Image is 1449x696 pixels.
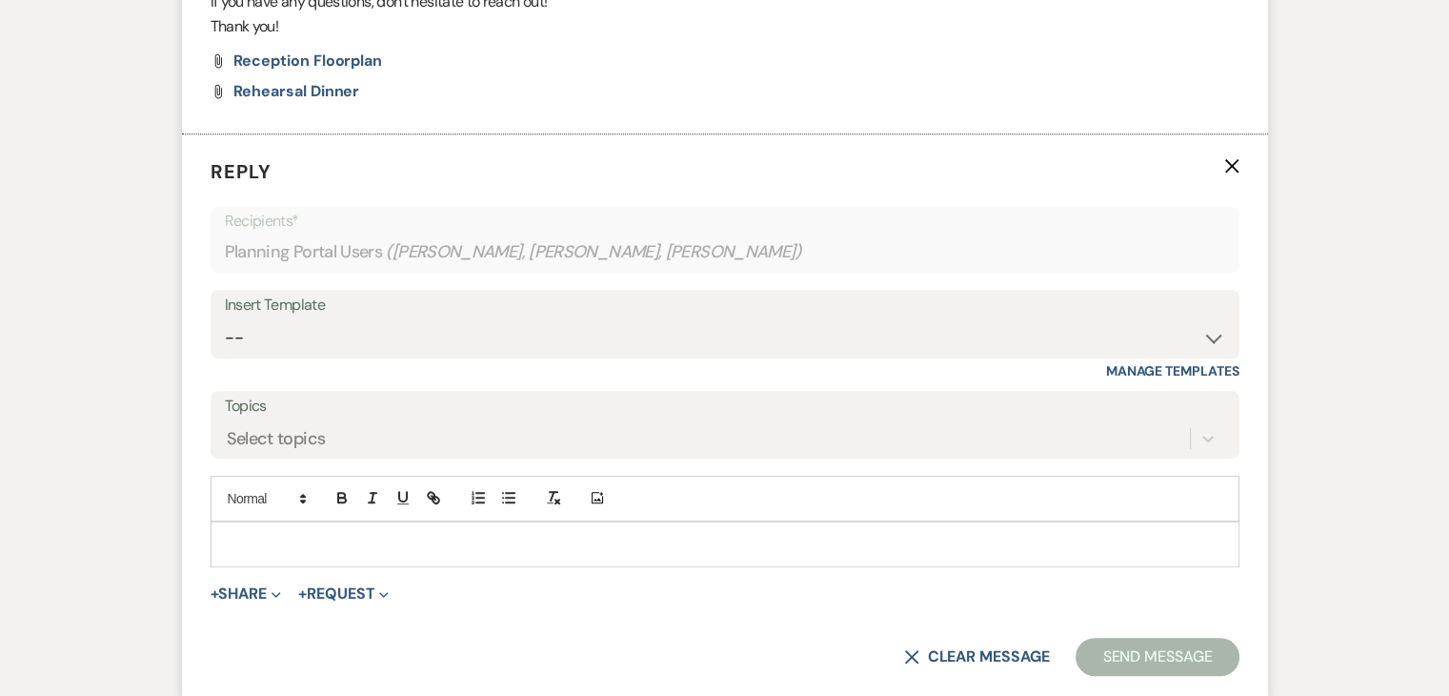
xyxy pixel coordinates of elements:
div: Insert Template [225,292,1225,319]
label: Topics [225,393,1225,420]
button: Clear message [904,649,1049,665]
span: ( [PERSON_NAME], [PERSON_NAME], [PERSON_NAME] ) [386,239,802,265]
a: Rehearsal Dinner [233,84,360,99]
p: Recipients* [225,209,1225,234]
div: Select topics [227,425,326,451]
span: Thank you! [211,16,279,36]
a: Manage Templates [1106,362,1239,379]
a: Reception Floorplan [233,53,382,69]
div: Planning Portal Users [225,234,1225,271]
span: + [211,586,219,602]
span: Reply [211,159,272,184]
button: Send Message [1076,638,1238,676]
span: + [298,586,307,602]
button: Share [211,586,282,602]
button: Request [298,586,389,602]
span: Reception Floorplan [233,51,382,71]
span: Rehearsal Dinner [233,81,360,101]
